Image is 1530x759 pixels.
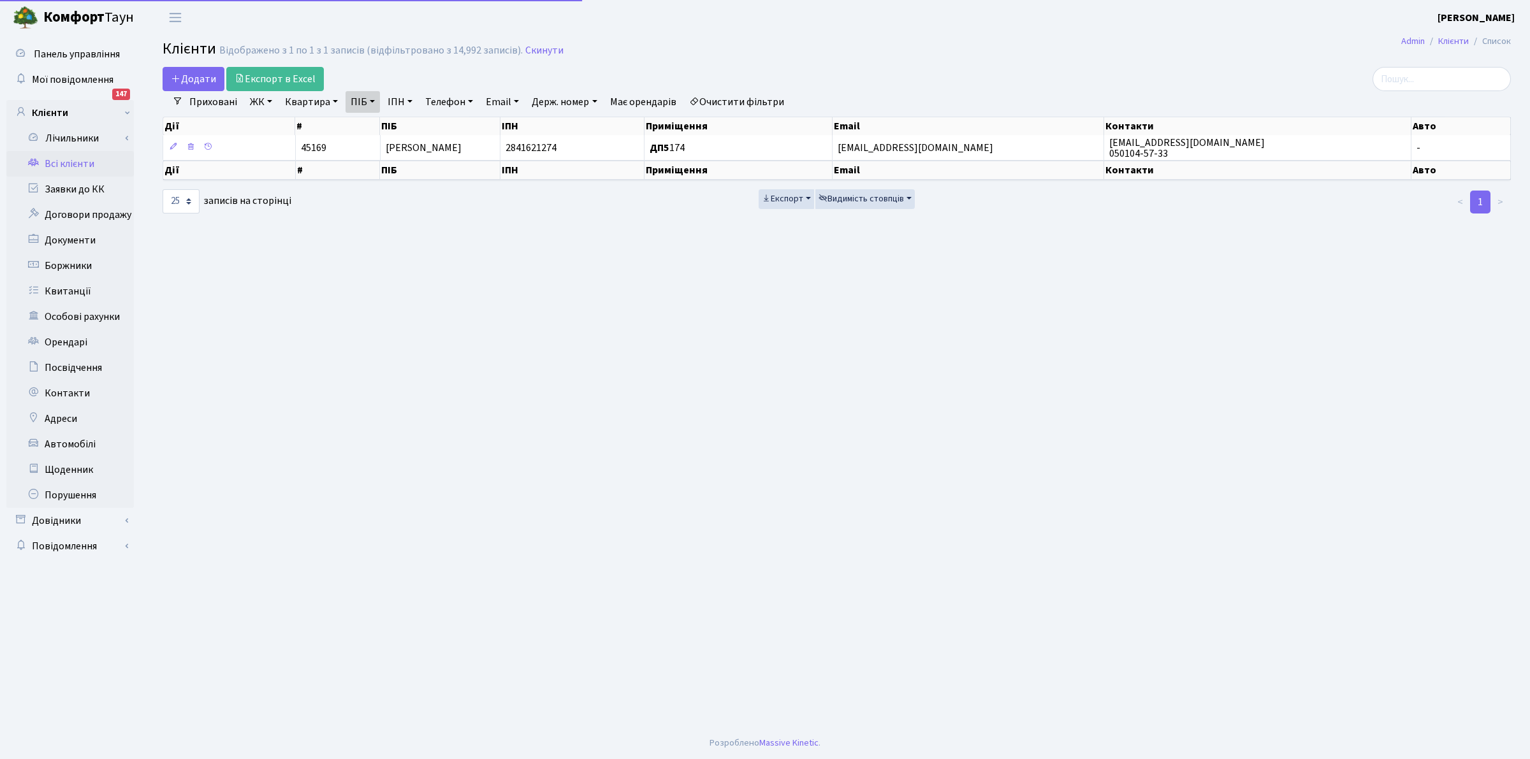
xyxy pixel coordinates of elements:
[380,161,500,180] th: ПІБ
[645,161,833,180] th: Приміщення
[684,91,789,113] a: Очистити фільтри
[838,141,993,155] span: [EMAIL_ADDRESS][DOMAIN_NAME]
[650,141,669,155] b: ДП5
[163,117,295,135] th: Дії
[759,189,814,209] button: Експорт
[184,91,242,113] a: Приховані
[6,508,134,533] a: Довідники
[6,431,134,457] a: Автомобілі
[759,736,819,749] a: Massive Kinetic
[295,117,380,135] th: #
[159,7,191,28] button: Переключити навігацію
[163,189,291,213] label: записів на сторінці
[762,192,803,205] span: Експорт
[815,189,915,209] button: Видимість стовпців
[710,736,820,750] div: Розроблено .
[32,73,113,87] span: Мої повідомлення
[6,329,134,355] a: Орендарі
[226,67,324,91] a: Експорт в Excel
[645,117,833,135] th: Приміщення
[163,161,296,180] th: Дії
[13,5,38,31] img: logo.png
[6,457,134,482] a: Щоденник
[6,67,134,92] a: Мої повідомлення147
[506,141,557,155] span: 2841621274
[525,45,564,57] a: Скинути
[1382,28,1530,55] nav: breadcrumb
[1104,117,1411,135] th: Контакти
[163,67,224,91] a: Додати
[1109,136,1265,161] span: [EMAIL_ADDRESS][DOMAIN_NAME] 050104-57-33
[1104,161,1411,180] th: Контакти
[34,47,120,61] span: Панель управління
[1411,161,1511,180] th: Авто
[6,151,134,177] a: Всі клієнти
[15,126,134,151] a: Лічильники
[219,45,523,57] div: Відображено з 1 по 1 з 1 записів (відфільтровано з 14,992 записів).
[163,38,216,60] span: Клієнти
[527,91,602,113] a: Держ. номер
[382,91,418,113] a: ІПН
[1469,34,1511,48] li: Список
[6,406,134,431] a: Адреси
[833,161,1104,180] th: Email
[1438,10,1515,25] a: [PERSON_NAME]
[481,91,524,113] a: Email
[833,117,1104,135] th: Email
[6,228,134,253] a: Документи
[43,7,134,29] span: Таун
[346,91,380,113] a: ПІБ
[6,177,134,202] a: Заявки до КК
[1417,141,1420,155] span: -
[280,91,343,113] a: Квартира
[6,355,134,380] a: Посвідчення
[6,482,134,508] a: Порушення
[245,91,277,113] a: ЖК
[296,161,381,180] th: #
[650,141,685,155] span: 174
[6,100,134,126] a: Клієнти
[380,117,500,135] th: ПІБ
[1438,11,1515,25] b: [PERSON_NAME]
[605,91,681,113] a: Має орендарів
[112,89,130,100] div: 147
[1411,117,1511,135] th: Авто
[819,192,904,205] span: Видимість стовпців
[163,189,200,213] select: записів на сторінці
[1401,34,1425,48] a: Admin
[1470,191,1490,213] a: 1
[6,533,134,559] a: Повідомлення
[1373,67,1511,91] input: Пошук...
[6,278,134,304] a: Квитанції
[6,41,134,67] a: Панель управління
[6,202,134,228] a: Договори продажу
[6,380,134,406] a: Контакти
[1438,34,1469,48] a: Клієнти
[43,7,105,27] b: Комфорт
[386,141,462,155] span: [PERSON_NAME]
[171,72,216,86] span: Додати
[6,253,134,278] a: Боржники
[420,91,478,113] a: Телефон
[301,141,326,155] span: 45169
[6,304,134,329] a: Особові рахунки
[500,161,644,180] th: ІПН
[500,117,645,135] th: ІПН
